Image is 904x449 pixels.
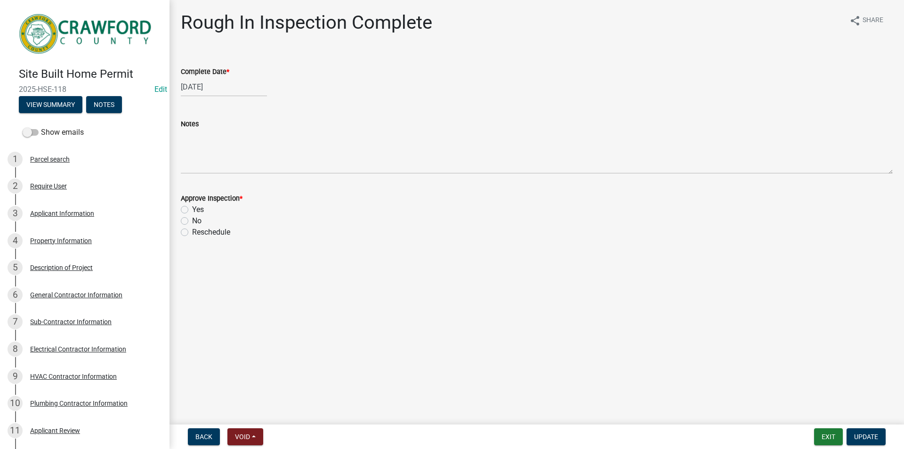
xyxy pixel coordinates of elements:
[30,318,112,325] div: Sub-Contractor Information
[8,423,23,438] div: 11
[227,428,263,445] button: Void
[188,428,220,445] button: Back
[181,69,229,75] label: Complete Date
[181,77,267,97] input: mm/dd/yyyy
[8,342,23,357] div: 8
[30,427,80,434] div: Applicant Review
[19,10,154,57] img: Crawford County, Georgia
[195,433,212,441] span: Back
[192,215,202,227] label: No
[30,373,117,380] div: HVAC Contractor Information
[8,206,23,221] div: 3
[23,127,84,138] label: Show emails
[8,314,23,329] div: 7
[181,121,199,128] label: Notes
[8,179,23,194] div: 2
[8,369,23,384] div: 9
[30,346,126,352] div: Electrical Contractor Information
[154,85,167,94] wm-modal-confirm: Edit Application Number
[192,227,230,238] label: Reschedule
[30,400,128,407] div: Plumbing Contractor Information
[8,287,23,302] div: 6
[849,15,861,26] i: share
[154,85,167,94] a: Edit
[30,183,67,189] div: Require User
[30,237,92,244] div: Property Information
[8,152,23,167] div: 1
[863,15,883,26] span: Share
[19,96,82,113] button: View Summary
[30,210,94,217] div: Applicant Information
[19,101,82,109] wm-modal-confirm: Summary
[30,264,93,271] div: Description of Project
[8,396,23,411] div: 10
[842,11,891,30] button: shareShare
[181,196,242,202] label: Approve Inspection
[19,85,151,94] span: 2025-HSE-118
[235,433,250,441] span: Void
[30,292,122,298] div: General Contractor Information
[854,433,878,441] span: Update
[86,101,122,109] wm-modal-confirm: Notes
[8,233,23,248] div: 4
[847,428,886,445] button: Update
[192,204,204,215] label: Yes
[19,67,162,81] h4: Site Built Home Permit
[181,11,432,34] h1: Rough In Inspection Complete
[30,156,70,163] div: Parcel search
[814,428,843,445] button: Exit
[8,260,23,275] div: 5
[86,96,122,113] button: Notes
